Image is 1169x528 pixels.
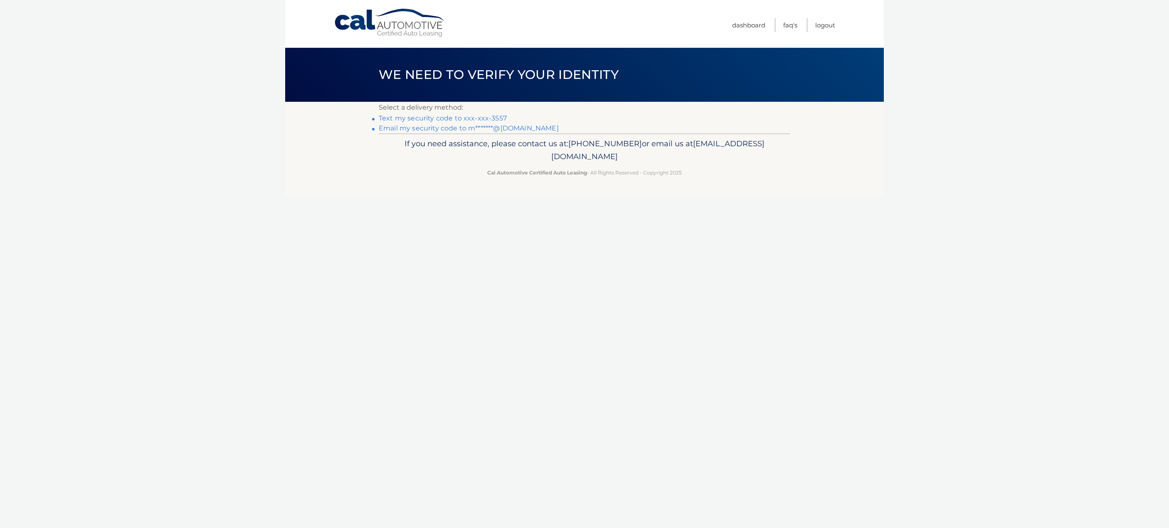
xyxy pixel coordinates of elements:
p: Select a delivery method: [379,102,790,113]
span: [PHONE_NUMBER] [568,139,642,148]
a: Email my security code to m*******@[DOMAIN_NAME] [379,124,559,132]
span: We need to verify your identity [379,67,619,82]
p: If you need assistance, please contact us at: or email us at [384,137,785,164]
a: Dashboard [732,18,765,32]
a: FAQ's [783,18,797,32]
strong: Cal Automotive Certified Auto Leasing [487,169,587,176]
p: - All Rights Reserved - Copyright 2025 [384,168,785,177]
a: Text my security code to xxx-xxx-3557 [379,114,507,122]
a: Logout [815,18,835,32]
a: Cal Automotive [334,8,446,38]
